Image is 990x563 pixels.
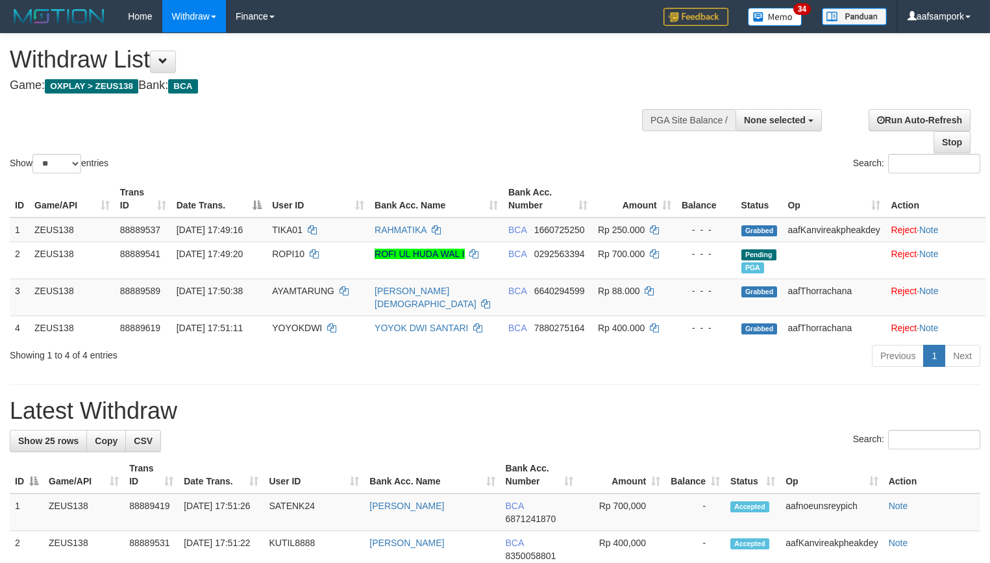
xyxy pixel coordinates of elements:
[264,494,364,531] td: SATENK24
[676,181,736,218] th: Balance
[665,457,725,494] th: Balance: activate to sort column ascending
[885,279,985,316] td: ·
[272,323,322,333] span: YOYOKDWI
[177,249,243,259] span: [DATE] 17:49:20
[885,316,985,340] td: ·
[375,323,468,333] a: YOYOK DWI SANTARI
[885,218,985,242] td: ·
[272,225,303,235] span: TIKA01
[919,249,939,259] a: Note
[725,457,780,494] th: Status: activate to sort column ascending
[10,181,29,218] th: ID
[179,494,264,531] td: [DATE] 17:51:26
[10,47,647,73] h1: Withdraw List
[43,457,124,494] th: Game/API: activate to sort column ascending
[642,109,736,131] div: PGA Site Balance /
[10,457,43,494] th: ID: activate to sort column descending
[780,494,883,531] td: aafnoeunsreypich
[748,8,802,26] img: Button%20Memo.svg
[682,223,731,236] div: - - -
[10,344,402,362] div: Showing 1 to 4 of 4 entries
[124,457,179,494] th: Trans ID: activate to sort column ascending
[822,8,887,25] img: panduan.png
[45,79,138,94] span: OXPLAY > ZEUS138
[578,494,666,531] td: Rp 700,000
[10,494,43,531] td: 1
[125,430,161,452] a: CSV
[663,8,728,26] img: Feedback.jpg
[682,284,731,297] div: - - -
[782,181,885,218] th: Op: activate to sort column ascending
[10,430,87,452] a: Show 25 rows
[891,286,917,296] a: Reject
[889,501,908,511] a: Note
[534,249,585,259] span: Copy 0292563394 to clipboard
[598,249,645,259] span: Rp 700.000
[10,398,980,424] h1: Latest Withdraw
[10,218,29,242] td: 1
[793,3,811,15] span: 34
[177,286,243,296] span: [DATE] 17:50:38
[95,436,118,446] span: Copy
[369,181,503,218] th: Bank Acc. Name: activate to sort column ascending
[730,501,769,512] span: Accepted
[578,457,666,494] th: Amount: activate to sort column ascending
[10,242,29,279] td: 2
[134,436,153,446] span: CSV
[179,457,264,494] th: Date Trans.: activate to sort column ascending
[741,262,764,273] span: Marked by aafnoeunsreypich
[364,457,500,494] th: Bank Acc. Name: activate to sort column ascending
[168,79,197,94] span: BCA
[598,225,645,235] span: Rp 250.000
[741,225,778,236] span: Grabbed
[508,249,526,259] span: BCA
[124,494,179,531] td: 88889419
[730,538,769,549] span: Accepted
[891,225,917,235] a: Reject
[508,323,526,333] span: BCA
[682,247,731,260] div: - - -
[869,109,971,131] a: Run Auto-Refresh
[32,154,81,173] select: Showentries
[177,225,243,235] span: [DATE] 17:49:16
[598,323,645,333] span: Rp 400.000
[10,279,29,316] td: 3
[741,286,778,297] span: Grabbed
[29,279,115,316] td: ZEUS138
[501,457,578,494] th: Bank Acc. Number: activate to sort column ascending
[506,551,556,561] span: Copy 8350058801 to clipboard
[919,225,939,235] a: Note
[665,494,725,531] td: -
[267,181,369,218] th: User ID: activate to sort column ascending
[18,436,79,446] span: Show 25 rows
[120,225,160,235] span: 88889537
[780,457,883,494] th: Op: activate to sort column ascending
[744,115,806,125] span: None selected
[508,225,526,235] span: BCA
[923,345,945,367] a: 1
[736,181,783,218] th: Status
[29,316,115,340] td: ZEUS138
[86,430,126,452] a: Copy
[506,501,524,511] span: BCA
[264,457,364,494] th: User ID: activate to sort column ascending
[120,323,160,333] span: 88889619
[889,538,908,548] a: Note
[375,249,464,259] a: ROFI UL HUDA WAL I
[853,430,980,449] label: Search:
[120,286,160,296] span: 88889589
[919,323,939,333] a: Note
[885,181,985,218] th: Action
[177,323,243,333] span: [DATE] 17:51:11
[10,154,108,173] label: Show entries
[10,316,29,340] td: 4
[29,181,115,218] th: Game/API: activate to sort column ascending
[919,286,939,296] a: Note
[888,430,980,449] input: Search:
[593,181,676,218] th: Amount: activate to sort column ascending
[888,154,980,173] input: Search:
[891,249,917,259] a: Reject
[369,538,444,548] a: [PERSON_NAME]
[782,279,885,316] td: aafThorrachana
[945,345,980,367] a: Next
